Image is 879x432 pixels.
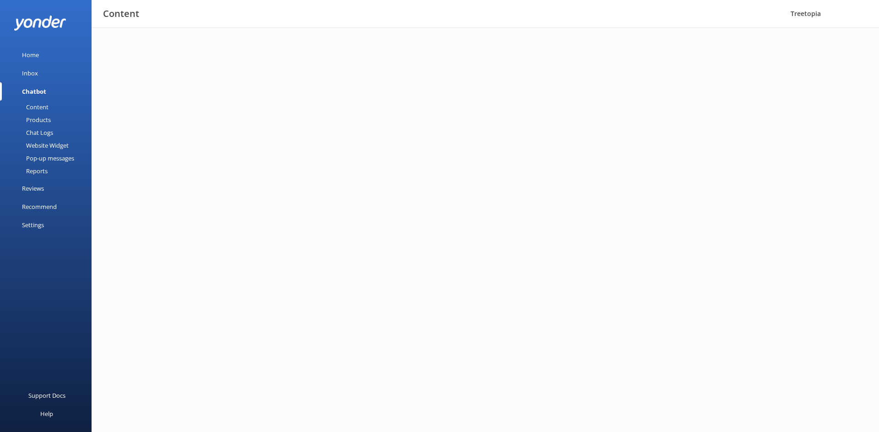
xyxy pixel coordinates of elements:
[28,386,65,405] div: Support Docs
[22,216,44,234] div: Settings
[5,113,92,126] a: Products
[103,6,139,21] h3: Content
[22,197,57,216] div: Recommend
[5,139,92,152] a: Website Widget
[5,113,51,126] div: Products
[22,179,44,197] div: Reviews
[22,46,39,64] div: Home
[5,101,92,113] a: Content
[22,64,38,82] div: Inbox
[5,126,53,139] div: Chat Logs
[5,139,69,152] div: Website Widget
[5,152,92,165] a: Pop-up messages
[40,405,53,423] div: Help
[14,16,66,31] img: yonder-white-logo.png
[5,101,49,113] div: Content
[5,152,74,165] div: Pop-up messages
[22,82,46,101] div: Chatbot
[5,165,92,177] a: Reports
[5,126,92,139] a: Chat Logs
[5,165,48,177] div: Reports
